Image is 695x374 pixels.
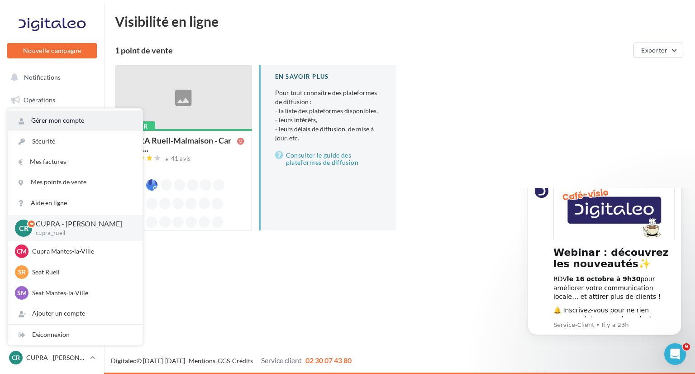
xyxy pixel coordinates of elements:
[5,249,99,275] a: PLV et print personnalisable
[5,113,99,132] a: Boîte de réception5
[24,73,61,81] span: Notifications
[683,343,690,350] span: 9
[12,353,20,362] span: CR
[32,288,132,297] p: Seat Mantes-la-Ville
[7,43,97,58] button: Nouvelle campagne
[8,152,143,172] a: Mes factures
[17,288,27,297] span: SM
[261,356,302,364] span: Service client
[275,115,382,125] li: - leurs intérêts,
[275,125,382,143] li: - leurs délais de diffusion, de mise à jour, etc.
[39,59,155,82] b: Webinar : découvrez les nouveautés✨
[39,87,161,114] div: RDV pour améliorer votre communication locale… et attirer plus de clients !
[5,91,99,110] a: Opérations
[232,357,253,364] a: Crédits
[275,88,382,143] p: Pour tout connaître des plateformes de diffusion :
[26,353,86,362] p: CUPRA - [PERSON_NAME]
[664,343,686,365] iframe: Intercom live chat
[111,357,352,364] span: © [DATE]-[DATE] - - -
[8,110,143,131] a: Gérer mon compte
[7,349,97,366] a: CR CUPRA - [PERSON_NAME]
[36,229,128,237] p: cupra_rueil
[19,223,29,233] span: CR
[275,150,382,168] a: Consulter le guide des plateformes de diffusion
[32,247,132,256] p: Cupra Mantes-la-Ville
[171,156,191,162] div: 41 avis
[5,68,95,87] button: Notifications
[633,43,682,58] button: Exporter
[39,118,161,136] div: 🔔 Inscrivez-vous pour ne rien manquer (et recevez le replay)
[8,193,143,213] a: Aide en ligne
[115,46,630,54] div: 1 point de vente
[123,136,237,153] span: CUPRA Rueil-Malmaison - Car Lover...
[39,133,161,141] p: Message from Service-Client, sent Il y a 23h
[5,226,99,245] a: Calendrier
[5,181,99,200] a: Contacts
[514,188,695,369] iframe: Intercom notifications message
[32,268,132,277] p: Seat Rueil
[24,96,55,104] span: Opérations
[53,87,127,95] b: le 16 octobre à 9h30
[8,325,143,345] div: Déconnexion
[36,219,128,229] p: CUPRA - [PERSON_NAME]
[189,357,215,364] a: Mentions
[8,131,143,152] a: Sécurité
[115,14,684,28] div: Visibilité en ligne
[17,247,27,256] span: CM
[5,136,99,155] a: Visibilité en ligne
[5,279,99,306] a: Campagnes DataOnDemand
[5,204,99,223] a: Médiathèque
[18,268,26,277] span: SR
[305,356,352,364] span: 02 30 07 43 80
[218,357,230,364] a: CGS
[123,154,244,165] a: 41 avis
[275,106,382,115] li: - la liste des plateformes disponibles,
[111,357,137,364] a: Digitaleo
[275,72,382,81] div: En savoir plus
[5,159,99,178] a: Campagnes
[8,172,143,192] a: Mes points de vente
[641,46,667,54] span: Exporter
[8,303,143,324] div: Ajouter un compte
